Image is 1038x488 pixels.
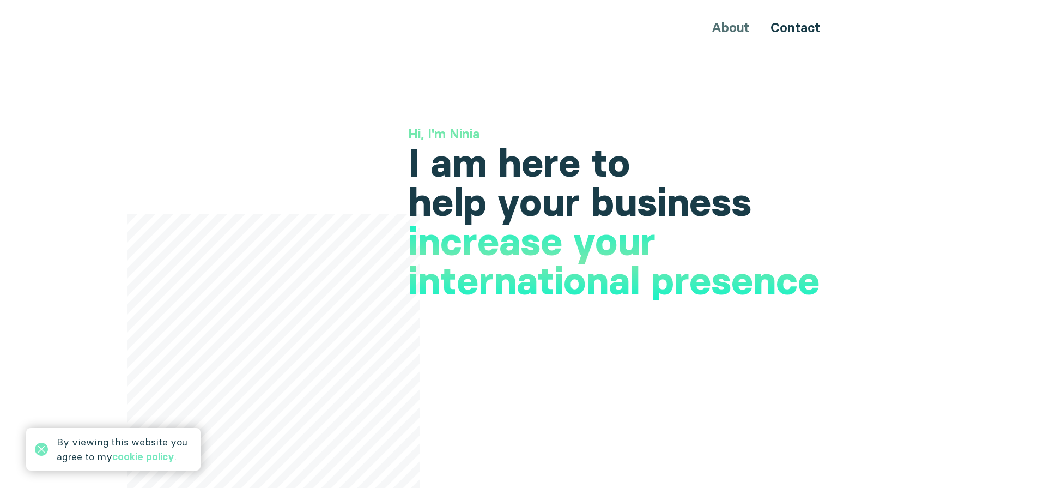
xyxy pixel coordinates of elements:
h1: increase your international presence [408,222,837,300]
a: Contact [770,20,820,35]
div: By viewing this website you agree to my . [57,435,192,464]
h3: Hi, I'm Ninia [408,125,837,143]
a: cookie policy [112,450,174,463]
h1: I am here to help your business [408,143,837,222]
